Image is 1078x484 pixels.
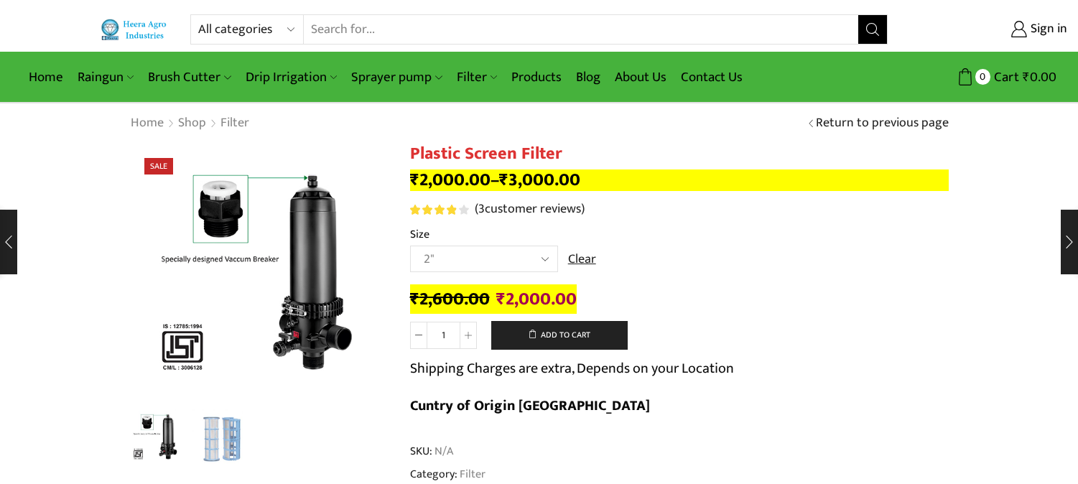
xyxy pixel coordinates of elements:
[569,60,608,94] a: Blog
[499,165,580,195] bdi: 3,000.00
[1027,20,1067,39] span: Sign in
[491,321,628,350] button: Add to cart
[858,15,887,44] button: Search button
[141,60,238,94] a: Brush Cutter
[909,17,1067,42] a: Sign in
[504,60,569,94] a: Products
[432,443,453,460] span: N/A
[22,60,70,94] a: Home
[220,114,250,133] a: Filter
[478,198,485,220] span: 3
[130,114,250,133] nav: Breadcrumb
[496,284,577,314] bdi: 2,000.00
[410,165,491,195] bdi: 2,000.00
[410,357,734,380] p: Shipping Charges are extra, Depends on your Location
[192,409,252,467] li: 2 / 2
[1023,66,1030,88] span: ₹
[344,60,449,94] a: Sprayer pump
[990,68,1019,87] span: Cart
[475,200,585,219] a: (3customer reviews)
[126,407,186,467] a: Heera-Plastic
[496,284,506,314] span: ₹
[410,226,429,243] label: Size
[177,114,207,133] a: Shop
[499,165,508,195] span: ₹
[427,322,460,349] input: Product quantity
[410,165,419,195] span: ₹
[144,158,173,174] span: Sale
[130,144,389,402] div: 1 / 2
[674,60,750,94] a: Contact Us
[975,69,990,84] span: 0
[70,60,141,94] a: Raingun
[410,394,650,418] b: Cuntry of Origin [GEOGRAPHIC_DATA]
[902,64,1056,90] a: 0 Cart ₹0.00
[238,60,344,94] a: Drip Irrigation
[192,409,252,469] a: plast
[410,443,949,460] span: SKU:
[410,144,949,164] h1: Plastic Screen Filter
[410,284,419,314] span: ₹
[410,205,471,215] span: 3
[410,205,457,215] span: Rated out of 5 based on customer ratings
[1023,66,1056,88] bdi: 0.00
[126,409,186,467] li: 1 / 2
[450,60,504,94] a: Filter
[410,169,949,191] p: –
[130,144,389,402] img: Heera-Plastic
[568,251,596,269] a: Clear options
[304,15,858,44] input: Search for...
[608,60,674,94] a: About Us
[457,465,485,483] a: Filter
[410,205,468,215] div: Rated 4.00 out of 5
[130,114,164,133] a: Home
[410,284,490,314] bdi: 2,600.00
[410,466,485,483] span: Category:
[816,114,949,133] a: Return to previous page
